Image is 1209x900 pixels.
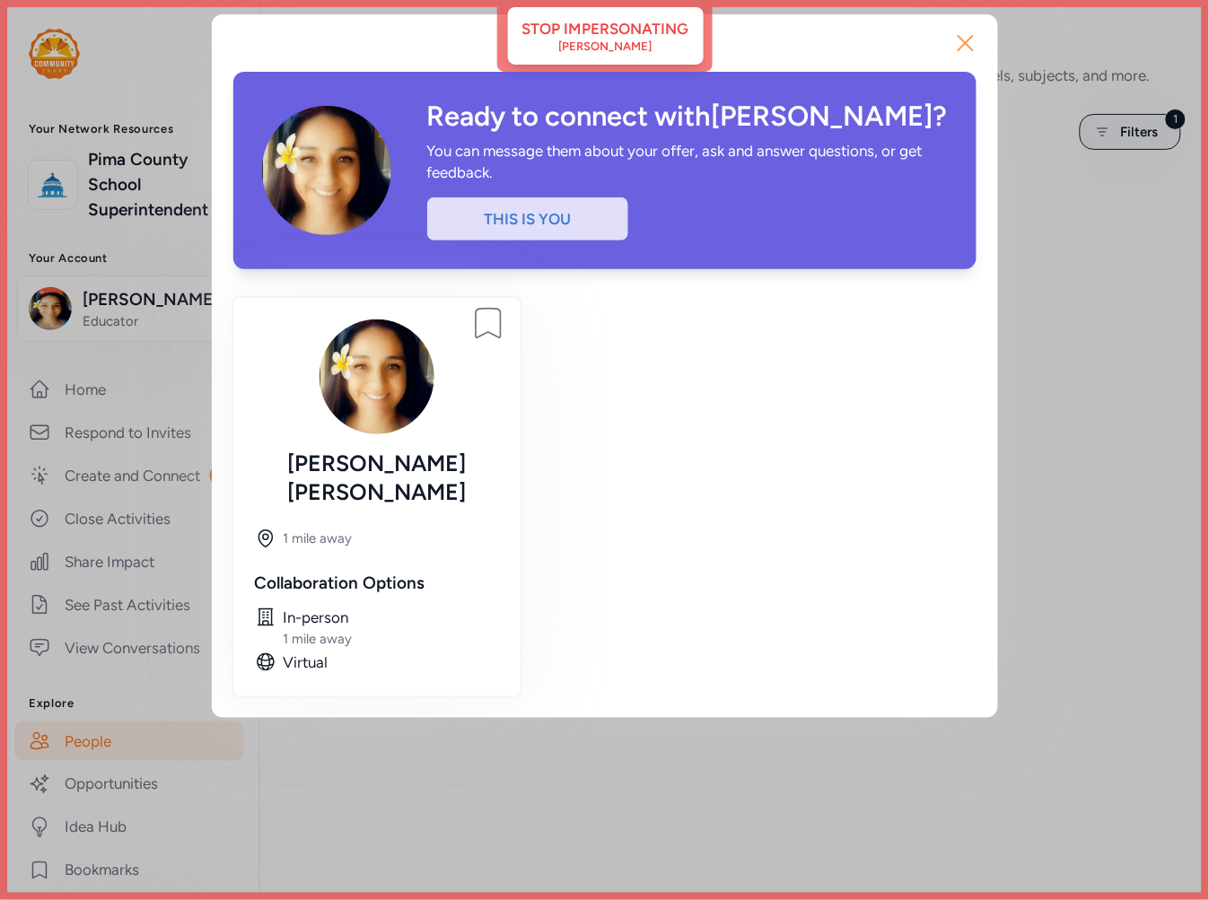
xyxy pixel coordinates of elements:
img: Avatar [262,106,391,235]
div: You can message them about your offer, ask and answer questions, or get feedback. [427,140,944,183]
div: [PERSON_NAME] [PERSON_NAME] [255,449,499,506]
div: Virtual [284,651,499,673]
div: In-person [284,607,499,628]
div: This is you [427,197,628,240]
div: 1 mile away [284,630,499,648]
div: 1 mile away [284,529,499,547]
div: Ready to connect with [PERSON_NAME] ? [427,100,948,133]
div: Collaboration Options [255,571,499,596]
img: Avatar [320,319,434,434]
